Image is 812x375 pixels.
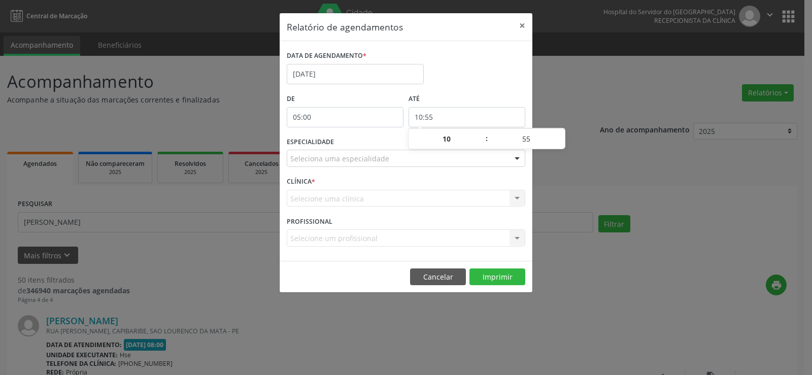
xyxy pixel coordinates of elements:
input: Hour [409,129,485,149]
input: Minute [488,129,565,149]
span: Seleciona uma especialidade [290,153,389,164]
input: Selecione uma data ou intervalo [287,64,424,84]
label: PROFISSIONAL [287,214,332,229]
button: Close [512,13,532,38]
span: : [485,128,488,149]
label: CLÍNICA [287,174,315,190]
h5: Relatório de agendamentos [287,20,403,33]
label: De [287,91,403,107]
button: Cancelar [410,268,466,286]
input: Selecione o horário final [409,107,525,127]
label: ATÉ [409,91,525,107]
label: ESPECIALIDADE [287,134,334,150]
input: Selecione o horário inicial [287,107,403,127]
label: DATA DE AGENDAMENTO [287,48,366,64]
button: Imprimir [469,268,525,286]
